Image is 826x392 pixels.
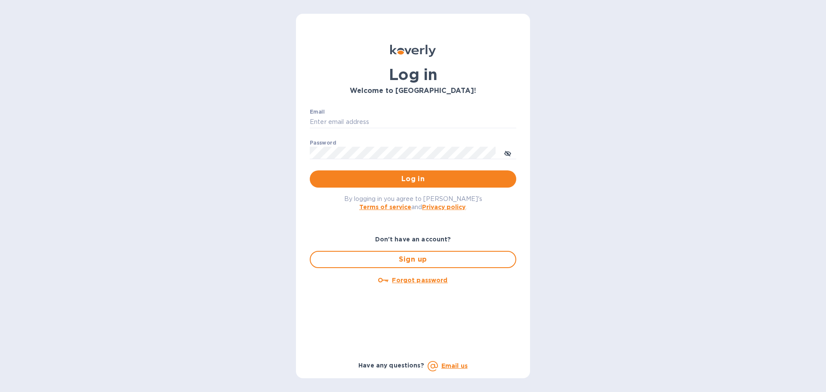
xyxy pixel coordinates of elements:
[499,144,516,161] button: toggle password visibility
[344,195,482,210] span: By logging in you agree to [PERSON_NAME]'s and .
[390,45,436,57] img: Koverly
[441,362,468,369] a: Email us
[317,174,509,184] span: Log in
[317,254,509,265] span: Sign up
[310,140,336,145] label: Password
[310,65,516,83] h1: Log in
[310,87,516,95] h3: Welcome to [GEOGRAPHIC_DATA]!
[310,116,516,129] input: Enter email address
[422,204,465,210] a: Privacy policy
[310,251,516,268] button: Sign up
[392,277,447,284] u: Forgot password
[310,170,516,188] button: Log in
[359,204,411,210] a: Terms of service
[310,109,325,114] label: Email
[375,236,451,243] b: Don't have an account?
[358,362,424,369] b: Have any questions?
